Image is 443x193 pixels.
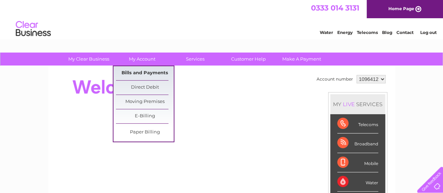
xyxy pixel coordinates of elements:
a: My Account [113,53,171,66]
a: Energy [337,30,353,35]
a: Customer Help [220,53,277,66]
img: logo.png [15,18,51,40]
a: Water [320,30,333,35]
a: Blog [382,30,392,35]
a: Moving Premises [116,95,174,109]
div: Broadband [337,133,378,153]
a: Direct Debit [116,81,174,95]
a: Contact [396,30,414,35]
a: 0333 014 3131 [311,4,359,12]
div: LIVE [341,101,356,108]
td: Account number [315,73,355,85]
a: E-Billing [116,109,174,123]
div: MY SERVICES [330,94,385,114]
div: Telecoms [337,114,378,133]
a: Services [166,53,224,66]
div: Mobile [337,153,378,172]
a: Log out [420,30,436,35]
div: Water [337,172,378,192]
div: Clear Business is a trading name of Verastar Limited (registered in [GEOGRAPHIC_DATA] No. 3667643... [56,4,387,34]
a: Telecoms [357,30,378,35]
a: Paper Billing [116,125,174,139]
a: Bills and Payments [116,66,174,80]
a: My Clear Business [60,53,118,66]
a: Make A Payment [273,53,331,66]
